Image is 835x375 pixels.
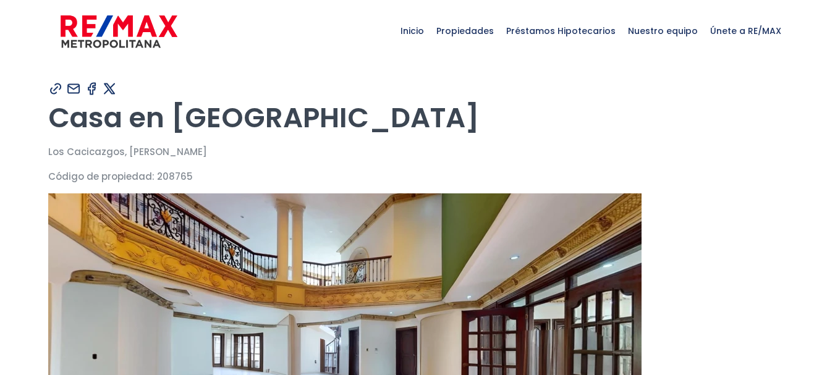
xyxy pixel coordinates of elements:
[66,81,82,96] img: Compartir
[61,13,177,50] img: remax-metropolitana-logo
[157,170,193,183] span: 208765
[500,12,622,49] span: Préstamos Hipotecarios
[394,12,430,49] span: Inicio
[622,12,704,49] span: Nuestro equipo
[48,81,64,96] img: Compartir
[430,12,500,49] span: Propiedades
[48,144,787,159] p: Los Cacicazgos, [PERSON_NAME]
[84,81,100,96] img: Compartir
[48,101,787,135] h1: Casa en [GEOGRAPHIC_DATA]
[48,170,155,183] span: Código de propiedad:
[704,12,787,49] span: Únete a RE/MAX
[102,81,117,96] img: Compartir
